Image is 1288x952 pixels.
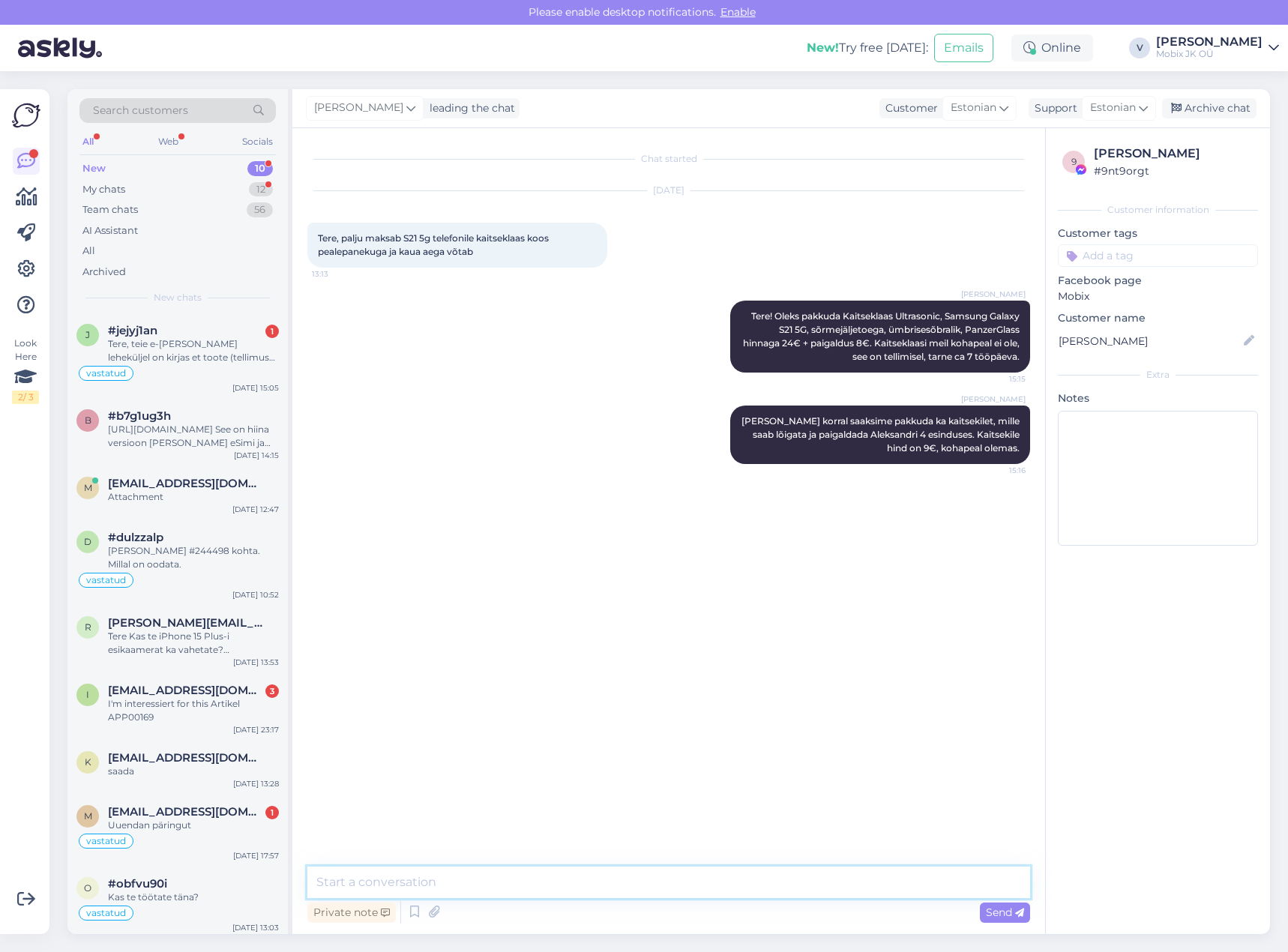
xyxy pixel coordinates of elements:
span: Search customers [93,103,188,118]
div: saada [108,765,279,778]
div: V [1129,37,1150,58]
div: Online [1011,34,1093,61]
span: Tere! Oleks pakkuda Kaitseklaas Ultrasonic, Samsung Galaxy S21 5G, sõrmejäljetoega, ümbrisesõbral... [743,310,1022,362]
div: [DATE] 15:05 [232,382,279,394]
span: j [85,329,90,340]
div: Private note [307,903,396,923]
a: [PERSON_NAME]Mobix JK OÜ [1156,36,1279,60]
div: [PERSON_NAME] [1156,36,1263,48]
span: [PERSON_NAME] [314,100,403,116]
span: b [85,415,91,426]
div: Team chats [82,202,138,217]
div: [DATE] 13:28 [233,778,279,789]
div: 2 / 3 [12,391,39,404]
div: [DATE] 17:57 [233,850,279,861]
span: Tere, palju maksab S21 5g telefonile kaitseklaas koos pealepanekuga ja kaua aega võtab [318,232,551,257]
div: [DATE] 23:17 [233,724,279,735]
div: 1 [265,325,279,338]
p: Facebook page [1058,273,1258,289]
span: rando.hinn@ahhaa.ee [108,616,264,630]
div: 3 [265,684,279,698]
span: Estonian [951,100,996,116]
div: Customer [879,100,938,116]
span: Enable [716,5,760,19]
div: Support [1029,100,1077,116]
div: All [79,132,97,151]
div: [DATE] 14:15 [234,450,279,461]
div: Look Here [12,337,39,404]
div: Kas te töötate täna? [108,891,279,904]
div: [DATE] [307,184,1030,197]
div: [DATE] 13:03 [232,922,279,933]
div: # 9nt9orgt [1094,163,1254,179]
span: [PERSON_NAME] [961,289,1026,300]
span: katirynk@gmail.com [108,751,264,765]
span: mkeisk@gmail.com [108,477,264,490]
span: vastatud [86,837,126,846]
span: d [84,536,91,547]
div: [DATE] 12:47 [232,504,279,515]
span: Estonian [1090,100,1136,116]
div: Customer information [1058,203,1258,217]
div: AI Assistant [82,223,138,238]
span: 13:13 [312,268,368,280]
div: [URL][DOMAIN_NAME] See on hiina versioon [PERSON_NAME] eSimi ja colorOs-ga? [108,423,279,450]
button: Emails [934,34,993,62]
div: Try free [DATE]: [807,39,928,57]
b: New! [807,40,839,55]
p: Customer tags [1058,226,1258,241]
span: 15:15 [969,373,1026,385]
span: k [85,756,91,768]
span: #dulzzalp [108,531,163,544]
div: Extra [1058,368,1258,382]
span: m [84,810,92,822]
div: Mobix JK OÜ [1156,48,1263,60]
img: Askly Logo [12,101,40,130]
span: o [84,882,91,894]
div: Archived [82,265,126,280]
div: [DATE] 10:52 [232,589,279,600]
div: [PERSON_NAME] [1094,145,1254,163]
p: Customer name [1058,310,1258,326]
div: I'm interessiert for this Artikel APP00169 [108,697,279,724]
span: Send [986,906,1024,919]
span: i [86,689,89,700]
span: vastatud [86,909,126,918]
div: My chats [82,182,125,197]
div: New [82,161,106,176]
div: Attachment [108,490,279,504]
div: leading the chat [424,100,515,116]
span: m [84,482,92,493]
span: #b7g1ug3h [108,409,171,423]
div: Chat started [307,152,1030,166]
span: 15:16 [969,465,1026,476]
div: 56 [247,202,273,217]
span: massa56@gmail.com [108,805,264,819]
span: r [85,621,91,633]
span: ionmilea190919@gmail.com [108,684,264,697]
span: 9 [1071,156,1077,167]
span: vastatud [86,576,126,585]
span: [PERSON_NAME] korral saaksime pakkuda ka kaitsekilet, mille saab lõigata ja paigaldada Aleksandri... [741,415,1022,454]
span: vastatud [86,369,126,378]
div: Tere, teie e-[PERSON_NAME] leheküljel on kirjas et toote (tellimus nr 238292) tarneaeg on 1-5 töö... [108,337,279,364]
div: Archive chat [1162,98,1257,118]
span: [PERSON_NAME] [961,394,1026,405]
div: 10 [247,161,273,176]
span: #jejyj1an [108,324,157,337]
input: Add a tag [1058,244,1258,267]
div: Web [155,132,181,151]
p: Mobix [1058,289,1258,304]
input: Add name [1059,333,1241,349]
div: All [82,244,95,259]
div: 1 [265,806,279,819]
div: Uuendan päringut [108,819,279,832]
span: New chats [154,291,202,304]
div: [DATE] 13:53 [233,657,279,668]
span: #obfvu90i [108,877,167,891]
div: [PERSON_NAME] #244498 kohta. Millal on oodata. [108,544,279,571]
p: Notes [1058,391,1258,406]
div: Tere Kas te iPhone 15 Plus-i esikaamerat ka vahetate? Kaamerapilti tekkinud [PERSON_NAME] vinjett... [108,630,279,657]
div: 12 [249,182,273,197]
div: Socials [239,132,276,151]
